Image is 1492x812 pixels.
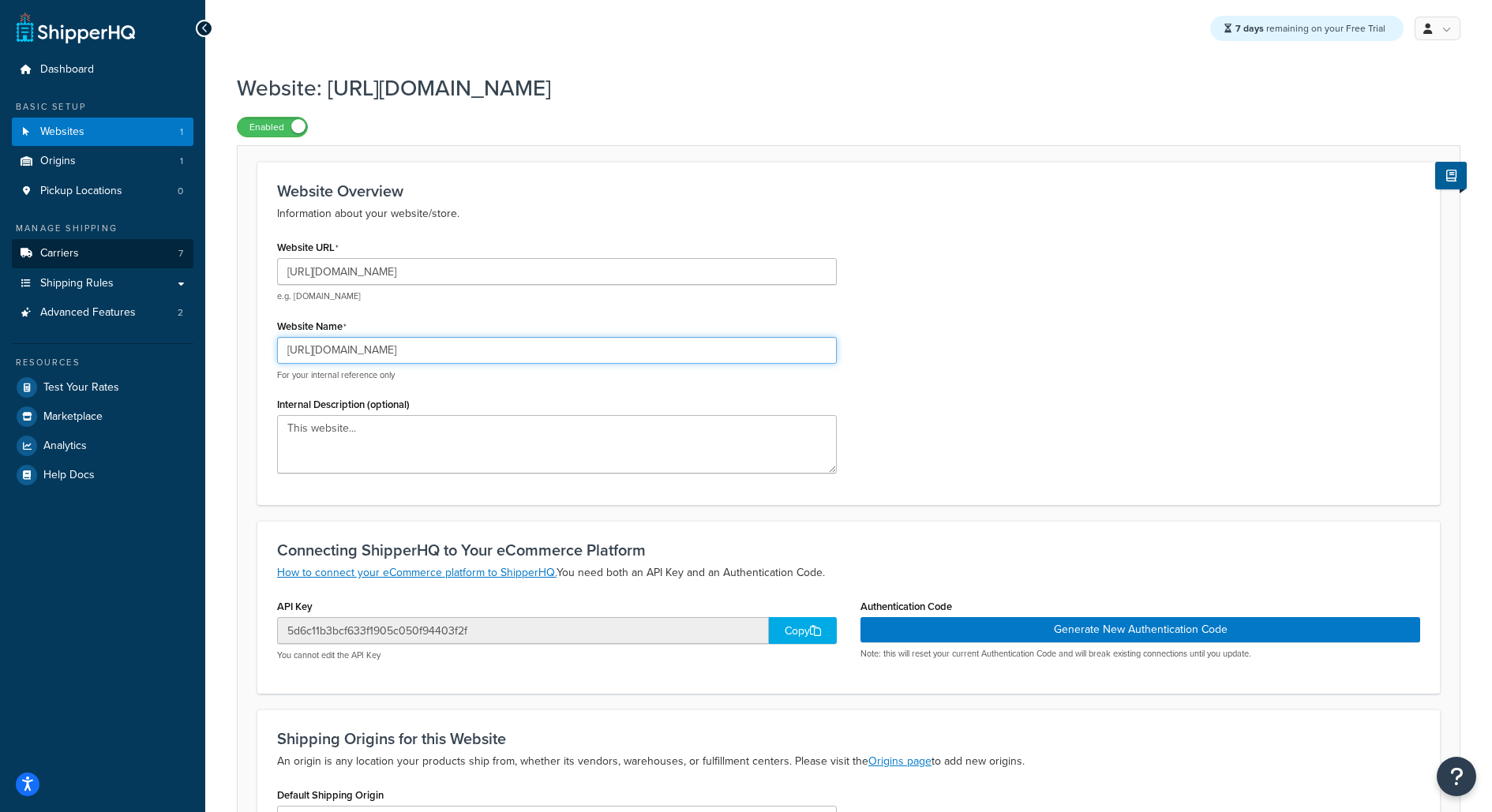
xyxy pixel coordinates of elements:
span: 1 [180,155,183,168]
span: 7 [178,247,183,260]
label: Website Name [277,320,347,333]
a: Advanced Features2 [12,298,193,327]
li: Advanced Features [12,298,193,327]
span: Advanced Features [40,306,136,320]
a: Test Your Rates [12,373,193,402]
a: Origins1 [12,147,193,176]
li: Origins [12,147,193,176]
a: Websites1 [12,118,193,147]
a: Marketplace [12,402,193,431]
h3: Connecting ShipperHQ to Your eCommerce Platform [277,541,1420,559]
label: Website URL [277,241,339,254]
span: Carriers [40,247,79,260]
p: Information about your website/store. [277,204,1420,223]
li: Carriers [12,239,193,268]
span: Origins [40,155,76,168]
label: Default Shipping Origin [277,789,384,801]
a: Dashboard [12,55,193,84]
span: Marketplace [43,410,103,424]
div: Resources [12,356,193,369]
a: Carriers7 [12,239,193,268]
strong: 7 days [1235,21,1264,36]
a: Shipping Rules [12,269,193,298]
label: Internal Description (optional) [277,399,410,410]
a: Origins page [868,753,932,769]
a: Help Docs [12,461,193,489]
button: Open Resource Center [1437,757,1476,796]
textarea: This website... [277,415,837,473]
span: remaining on your Free Trial [1235,21,1385,36]
button: Generate New Authentication Code [860,617,1420,642]
label: API Key [277,601,313,612]
li: Pickup Locations [12,177,193,206]
h3: Website Overview [277,182,1420,200]
p: An origin is any location your products ship from, whether its vendors, warehouses, or fulfillmen... [277,752,1420,771]
p: For your internal reference only [277,369,837,381]
a: Analytics [12,432,193,460]
p: You cannot edit the API Key [277,649,837,661]
label: Authentication Code [860,601,952,612]
span: 1 [180,125,183,139]
div: Basic Setup [12,100,193,114]
li: Websites [12,118,193,147]
a: Pickup Locations0 [12,177,193,206]
span: Dashboard [40,63,94,77]
p: You need both an API Key and an Authentication Code. [277,563,1420,582]
p: Note: this will reset your current Authentication Code and will break existing connections until ... [860,648,1420,660]
h3: Shipping Origins for this Website [277,730,1420,747]
span: Test Your Rates [43,381,119,395]
span: Analytics [43,440,87,453]
a: How to connect your eCommerce platform to ShipperHQ. [277,564,557,581]
p: e.g. [DOMAIN_NAME] [277,290,837,302]
span: Shipping Rules [40,277,114,290]
span: 2 [178,306,183,320]
h1: Website: [URL][DOMAIN_NAME] [237,73,1441,103]
div: Copy [769,617,837,644]
span: Pickup Locations [40,185,122,198]
span: 0 [178,185,183,198]
div: Manage Shipping [12,222,193,235]
span: Websites [40,125,84,139]
button: Show Help Docs [1435,162,1467,189]
span: Help Docs [43,469,95,482]
label: Enabled [238,118,307,137]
